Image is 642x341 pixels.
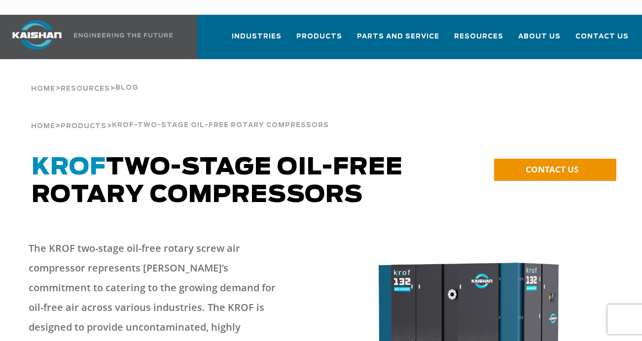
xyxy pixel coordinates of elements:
[32,156,106,179] span: KROF
[31,86,55,92] span: Home
[494,159,616,181] a: CONTACT US
[115,85,139,91] span: Blog
[575,31,629,42] span: Contact Us
[296,31,342,42] span: Products
[357,31,439,42] span: Parts and Service
[232,31,282,42] span: Industries
[61,84,110,93] a: Resources
[31,97,610,134] div: > >
[454,31,503,42] span: Resources
[31,121,55,130] a: Home
[454,24,503,57] a: Resources
[232,24,282,57] a: Industries
[61,121,107,130] a: Products
[518,24,561,57] a: About Us
[357,24,439,57] a: Parts and Service
[74,33,173,37] img: Engineering the future
[518,31,561,42] span: About Us
[61,86,110,92] span: Resources
[575,24,629,57] a: Contact Us
[31,84,55,93] a: Home
[526,164,578,175] span: CONTACT US
[31,123,55,130] span: Home
[112,122,329,129] span: KROF-TWO-STAGE OIL-FREE ROTARY COMPRESSORS
[31,59,139,97] div: > >
[296,24,342,57] a: Products
[61,123,107,130] span: Products
[32,156,403,207] span: TWO-STAGE OIL-FREE ROTARY COMPRESSORS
